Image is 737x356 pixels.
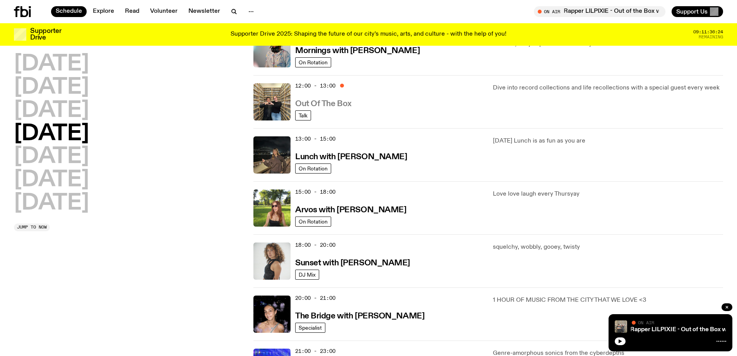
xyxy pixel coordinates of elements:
img: Izzy Page stands above looking down at Opera Bar. She poses in front of the Harbour Bridge in the... [253,136,291,174]
button: [DATE] [14,146,89,168]
button: [DATE] [14,100,89,122]
span: Talk [299,112,308,118]
p: 1 HOUR OF MUSIC FROM THE CITY THAT WE LOVE <3 [493,296,723,305]
a: Specialist [295,323,325,333]
span: 12:00 - 13:00 [295,82,335,89]
p: Dive into record collections and life recollections with a special guest every week [493,83,723,93]
span: Remaining [699,35,723,39]
a: On Rotation [295,163,331,174]
span: 09:11:36:24 [693,30,723,34]
span: 13:00 - 15:00 [295,135,335,143]
span: On Air [638,320,654,325]
a: Talk [295,110,311,120]
h3: Supporter Drive [30,28,61,41]
a: Mornings with [PERSON_NAME] [295,45,420,55]
a: On Rotation [295,57,331,67]
span: On Rotation [299,59,328,65]
a: Volunteer [145,6,182,17]
h3: Sunset with [PERSON_NAME] [295,259,410,267]
img: Kana Frazer is smiling at the camera with her head tilted slightly to her left. She wears big bla... [253,30,291,67]
img: Tangela looks past her left shoulder into the camera with an inquisitive look. She is wearing a s... [253,242,291,280]
a: Out Of The Box [295,98,352,108]
button: [DATE] [14,193,89,214]
button: Jump to now [14,224,50,231]
p: [DATE] Lunch is as fun as you are [493,136,723,146]
p: Supporter Drive 2025: Shaping the future of our city’s music, arts, and culture - with the help o... [231,31,506,38]
h3: Lunch with [PERSON_NAME] [295,153,407,161]
a: Schedule [51,6,87,17]
button: [DATE] [14,53,89,75]
button: [DATE] [14,169,89,191]
h3: Mornings with [PERSON_NAME] [295,47,420,55]
a: DJ Mix [295,270,319,280]
a: The Bridge with [PERSON_NAME] [295,311,424,320]
a: Read [120,6,144,17]
span: 18:00 - 20:00 [295,241,335,249]
img: Matt and Kate stand in the music library and make a heart shape with one hand each. [253,83,291,120]
span: DJ Mix [299,272,316,277]
button: [DATE] [14,123,89,145]
span: On Rotation [299,165,328,171]
h3: The Bridge with [PERSON_NAME] [295,312,424,320]
span: Jump to now [17,225,47,229]
button: Support Us [672,6,723,17]
span: 20:00 - 21:00 [295,294,335,302]
img: Lizzie Bowles is sitting in a bright green field of grass, with dark sunglasses and a black top. ... [253,189,291,227]
h3: Arvos with [PERSON_NAME] [295,206,406,214]
span: 15:00 - 18:00 [295,188,335,196]
span: 21:00 - 23:00 [295,347,335,355]
a: On Rotation [295,217,331,227]
p: squelchy, wobbly, gooey, twisty [493,242,723,252]
a: Newsletter [184,6,225,17]
a: Sunset with [PERSON_NAME] [295,258,410,267]
a: Lunch with [PERSON_NAME] [295,151,407,161]
span: On Rotation [299,218,328,224]
a: Explore [88,6,119,17]
span: Specialist [299,325,322,330]
button: [DATE] [14,77,89,98]
span: Support Us [676,8,708,15]
h3: Out Of The Box [295,100,352,108]
a: Arvos with [PERSON_NAME] [295,205,406,214]
button: On AirEora Rapper LILPIXIE - Out of the Box w/ [PERSON_NAME] & [PERSON_NAME] [534,6,665,17]
p: Love love laugh every Thursyay [493,189,723,199]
